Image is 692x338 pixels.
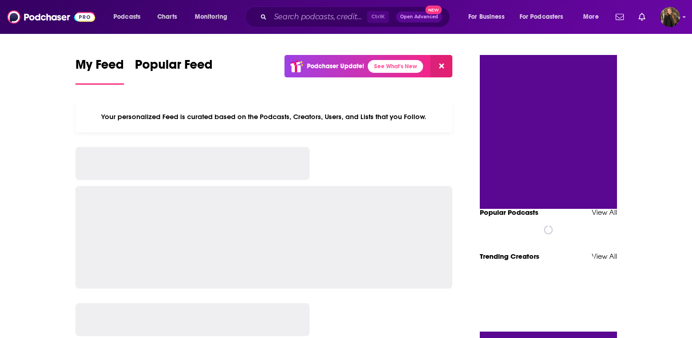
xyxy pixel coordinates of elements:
[135,57,213,85] a: Popular Feed
[400,15,438,19] span: Open Advanced
[7,8,95,26] img: Podchaser - Follow, Share and Rate Podcasts
[135,57,213,78] span: Popular Feed
[592,252,617,261] a: View All
[480,252,539,261] a: Trending Creators
[367,11,389,23] span: Ctrl K
[75,57,124,85] a: My Feed
[113,11,140,23] span: Podcasts
[635,9,649,25] a: Show notifications dropdown
[151,10,182,24] a: Charts
[660,7,680,27] img: User Profile
[75,101,453,132] div: Your personalized Feed is curated based on the Podcasts, Creators, Users, and Lists that you Follow.
[396,11,442,22] button: Open AdvancedNew
[462,10,516,24] button: open menu
[480,208,538,217] a: Popular Podcasts
[254,6,459,27] div: Search podcasts, credits, & more...
[157,11,177,23] span: Charts
[583,11,599,23] span: More
[75,57,124,78] span: My Feed
[270,10,367,24] input: Search podcasts, credits, & more...
[468,11,504,23] span: For Business
[577,10,610,24] button: open menu
[107,10,152,24] button: open menu
[592,208,617,217] a: View All
[612,9,628,25] a: Show notifications dropdown
[660,7,680,27] button: Show profile menu
[425,5,442,14] span: New
[514,10,577,24] button: open menu
[195,11,227,23] span: Monitoring
[368,60,423,73] a: See What's New
[660,7,680,27] span: Logged in as anamarquis
[307,62,364,70] p: Podchaser Update!
[520,11,563,23] span: For Podcasters
[188,10,239,24] button: open menu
